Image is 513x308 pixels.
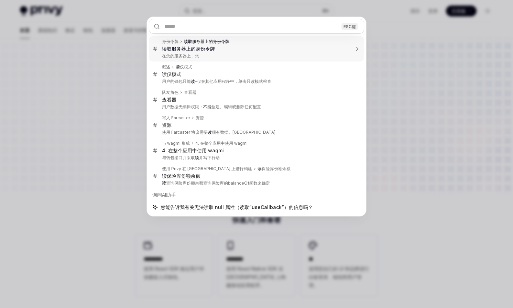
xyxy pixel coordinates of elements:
font: 询问AI助手 [152,192,176,198]
font: 不能 [203,104,211,109]
font: 使用 Farcaster 协议需要 [162,130,208,135]
font: 您能告诉我有关无法读取 null 属性（读取“useCallback”）的信息吗？ [161,204,313,210]
font: 保险库份额余额 [167,173,200,179]
font: 读 [162,173,167,179]
font: 用户数据无编辑权限： [162,104,203,109]
font: 现有数据。[GEOGRAPHIC_DATA] [212,130,275,135]
font: -仅在其他应用程序中，单击只读模式检查 [195,79,271,84]
font: 读 [208,130,212,135]
font: 队友角色 [162,90,178,95]
font: 读 [195,155,199,160]
font: 保险库份额余额 [262,166,291,171]
font: 并写下行动 [199,155,220,160]
font: 读 [176,64,180,69]
font: 资源 [162,122,172,128]
font: 资源 [196,115,204,120]
font: 仅模式 [167,71,181,77]
font: 读取服务器上的身份令牌 [162,46,215,52]
font: 4. 在整个应用中使用 wagmi [195,141,248,146]
font: 创建、编辑或删除任何配置 [211,104,261,109]
font: 查询保险库份额余额查询保险库的balanceOf函数来确定 [166,180,270,186]
font: 使用 Privy 在 [GEOGRAPHIC_DATA] 上进行构建 [162,166,252,171]
font: 查看器 [184,90,196,95]
font: ESC键 [343,24,356,29]
font: 用户的钱包只能 [162,79,191,84]
font: 在您的服务器上，您 [162,53,199,58]
font: 4. 在整个应用中使用 wagmi [162,147,224,153]
font: 与钱包接口并采取 [162,155,195,160]
font: 身份令牌 [162,39,178,44]
font: 与 wagmi 集成 [162,141,190,146]
font: 读 [258,166,262,171]
font: 读 [162,71,167,77]
font: 读取服务器上的身份令牌 [184,39,229,44]
font: 读 [162,180,166,186]
font: 写入 Farcaster [162,115,190,120]
font: 仅模式 [180,64,192,69]
font: 概述 [162,64,170,69]
font: 查看器 [162,97,176,102]
font: 读 [191,79,195,84]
